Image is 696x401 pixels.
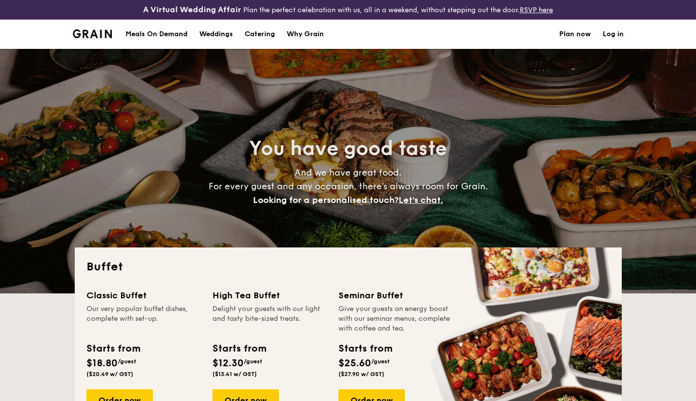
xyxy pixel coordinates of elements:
a: Catering [239,20,281,49]
a: Weddings [193,20,239,49]
span: /guest [118,358,136,365]
a: Logotype [73,29,112,38]
div: Weddings [199,20,233,49]
span: ($27.90 w/ GST) [338,371,384,378]
div: Our very popular buffet dishes, complete with set-up. [86,304,201,334]
img: Grain [73,29,112,38]
div: Delight your guests with our light and tasty bite-sized treats. [212,304,327,334]
a: RSVP here [520,6,553,14]
div: Starts from [212,341,266,356]
span: $25.60 [338,357,371,369]
h1: Catering [245,20,275,49]
a: Meals On Demand [120,20,193,49]
a: Why Grain [281,20,330,49]
a: Plan now [559,20,591,49]
span: $12.30 [212,357,244,369]
span: ($20.49 w/ GST) [86,371,133,378]
div: Why Grain [287,20,324,49]
a: Log in [603,20,624,49]
div: Starts from [86,341,140,356]
span: ($13.41 w/ GST) [212,371,257,378]
div: Seminar Buffet [338,289,453,302]
div: High Tea Buffet [212,289,327,302]
div: Classic Buffet [86,289,201,302]
span: $18.80 [86,357,118,369]
span: /guest [244,358,262,365]
h4: A Virtual Wedding Affair [143,4,241,16]
span: Let's chat. [399,195,443,205]
span: /guest [371,358,390,365]
div: Plan the perfect celebration with us, all in a weekend, without stepping out the door. [116,4,580,16]
h2: Buffet [86,259,610,275]
div: Give your guests an energy boost with our seminar menus, complete with coffee and tea. [338,304,453,334]
div: Meals On Demand [126,20,188,49]
div: Starts from [338,341,392,356]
